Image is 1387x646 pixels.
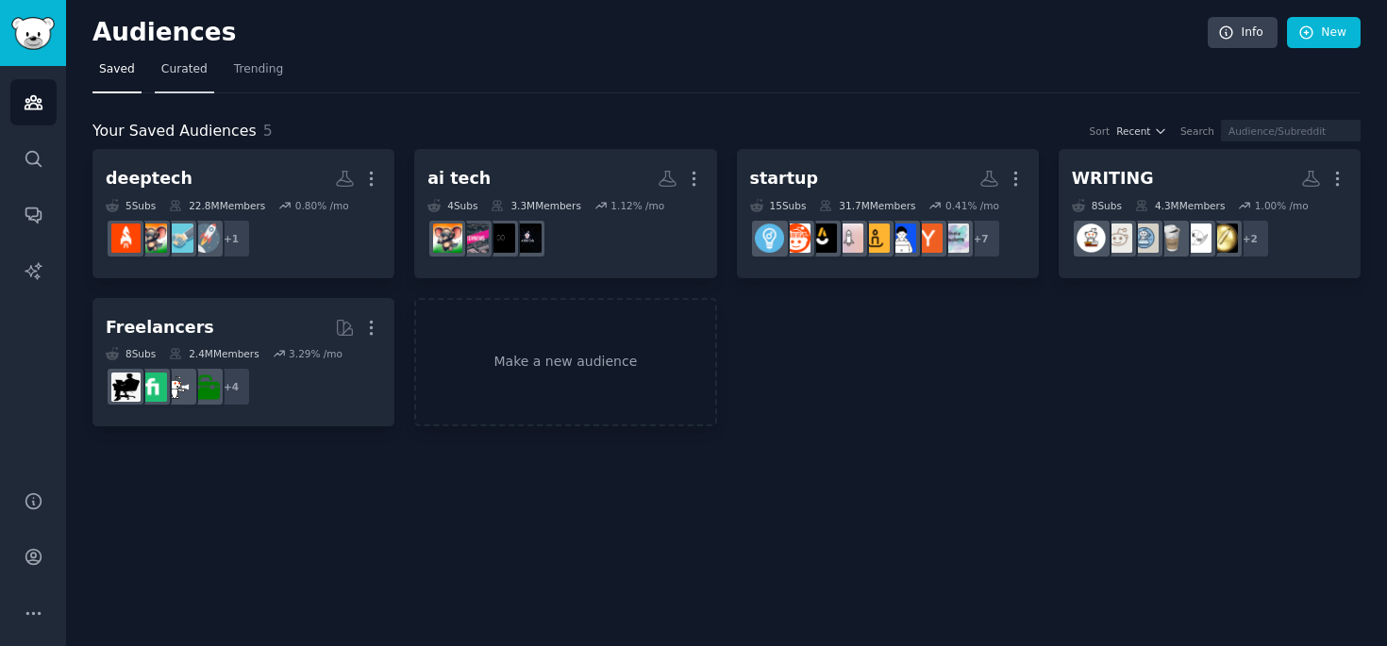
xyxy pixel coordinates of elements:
div: 5 Sub s [106,199,156,212]
img: startupideas [861,224,890,253]
input: Audience/Subreddit [1221,120,1361,141]
a: Make a new audience [414,298,716,427]
div: 31.7M Members [819,199,915,212]
div: + 1 [211,219,251,258]
div: + 7 [961,219,1001,258]
img: ArtificialInteligence [486,224,515,253]
div: 3.29 % /mo [289,347,343,360]
img: Futurology [781,224,810,253]
img: Freelancers [111,373,141,402]
img: Entrepreneur [755,224,784,253]
span: Trending [234,61,283,78]
a: Freelancers8Subs2.4MMembers3.29% /mo+4forhirefreelance_forhireFiverrFreelancers [92,298,394,427]
div: deeptech [106,167,192,190]
a: startup15Subs31.7MMembers0.41% /mo+7indiehackersycombinatorTheFoundersstartupideasStartupDACHindi... [737,149,1039,278]
div: + 4 [211,367,251,406]
img: Fiverr [138,373,167,402]
div: 15 Sub s [750,199,807,212]
div: Freelancers [106,316,214,340]
a: Info [1208,17,1278,49]
img: startups [191,224,220,253]
div: 1.00 % /mo [1255,199,1309,212]
div: 1.12 % /mo [610,199,664,212]
img: KeepWriting [1182,224,1212,253]
img: GummySearch logo [11,17,55,50]
img: StartupDACH [834,224,863,253]
img: IndiaTech [433,224,462,253]
a: ai tech4Subs3.3MMembers1.12% /moAiNewsDailyArtificialInteligencetechnewsIndiaTech [414,149,716,278]
span: Saved [99,61,135,78]
div: 22.8M Members [169,199,265,212]
a: New [1287,17,1361,49]
img: IndiaTech [138,224,167,253]
img: forhire [191,373,220,402]
button: Recent [1116,124,1167,138]
div: 2.4M Members [169,347,259,360]
div: + 2 [1230,219,1270,258]
a: Saved [92,55,142,93]
img: writing [1077,224,1106,253]
div: 8 Sub s [106,347,156,360]
div: 8 Sub s [1072,199,1122,212]
img: WritingHub [1103,224,1132,253]
img: StartUpIndia [111,224,141,253]
a: deeptech5Subs22.8MMembers0.80% /mo+1startupstechnologyIndiaTechStartUpIndia [92,149,394,278]
span: Curated [161,61,208,78]
div: Search [1180,124,1214,138]
img: WritingWithAI [1129,224,1159,253]
img: indiehackers [940,224,969,253]
div: 0.80 % /mo [295,199,349,212]
span: 5 [263,122,273,140]
img: indianstartups [808,224,837,253]
img: TheFounders [887,224,916,253]
img: freelance_forhire [164,373,193,402]
span: Your Saved Audiences [92,120,257,143]
img: ycombinator [913,224,943,253]
div: 4 Sub s [427,199,477,212]
div: 3.3M Members [491,199,580,212]
a: WRITING8Subs4.3MMembers1.00% /mo+2writingadviceKeepWritingwritingcirclejerkWritingWithAIWritingHu... [1059,149,1361,278]
div: WRITING [1072,167,1154,190]
img: writingadvice [1209,224,1238,253]
div: 0.41 % /mo [945,199,999,212]
div: 4.3M Members [1135,199,1225,212]
a: Trending [227,55,290,93]
div: ai tech [427,167,491,190]
a: Curated [155,55,214,93]
span: Recent [1116,124,1150,138]
img: technology [164,224,193,253]
div: startup [750,167,819,190]
h2: Audiences [92,18,1208,48]
img: technews [460,224,489,253]
div: Sort [1090,124,1111,138]
img: writingcirclejerk [1156,224,1185,253]
img: AiNewsDaily [512,224,542,253]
